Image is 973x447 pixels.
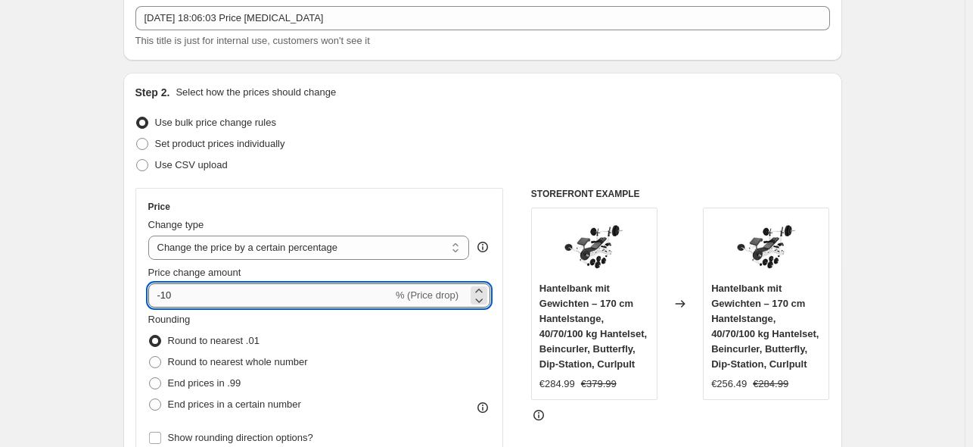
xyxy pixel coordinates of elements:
[168,432,313,443] span: Show rounding direction options?
[475,239,490,255] div: help
[736,216,797,277] img: 71ow59-XfjL_80x.jpg
[148,267,241,278] span: Price change amount
[155,138,285,149] span: Set product prices individually
[539,283,647,370] span: Hantelbank mit Gewichten – 170 cm Hantelstange, 40/70/100 kg Hantelset, Beincurler, Butterfly, Di...
[135,85,170,100] h2: Step 2.
[564,216,624,277] img: 71ow59-XfjL_80x.jpg
[155,159,228,170] span: Use CSV upload
[711,377,747,392] div: €256.49
[135,35,370,46] span: This title is just for internal use, customers won't see it
[168,399,301,410] span: End prices in a certain number
[176,85,336,100] p: Select how the prices should change
[148,219,204,230] span: Change type
[539,377,575,392] div: €284.99
[168,377,241,389] span: End prices in .99
[753,377,788,392] strike: €284.99
[148,201,170,213] h3: Price
[711,283,819,370] span: Hantelbank mit Gewichten – 170 cm Hantelstange, 40/70/100 kg Hantelset, Beincurler, Butterfly, Di...
[168,356,308,367] span: Round to nearest whole number
[155,117,276,128] span: Use bulk price change rules
[396,289,459,301] span: % (Price drop)
[581,377,617,392] strike: €379.99
[168,335,260,346] span: Round to nearest .01
[135,6,830,30] input: 30% off holiday sale
[531,188,830,200] h6: STOREFRONT EXAMPLE
[148,314,191,325] span: Rounding
[148,283,393,308] input: -15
